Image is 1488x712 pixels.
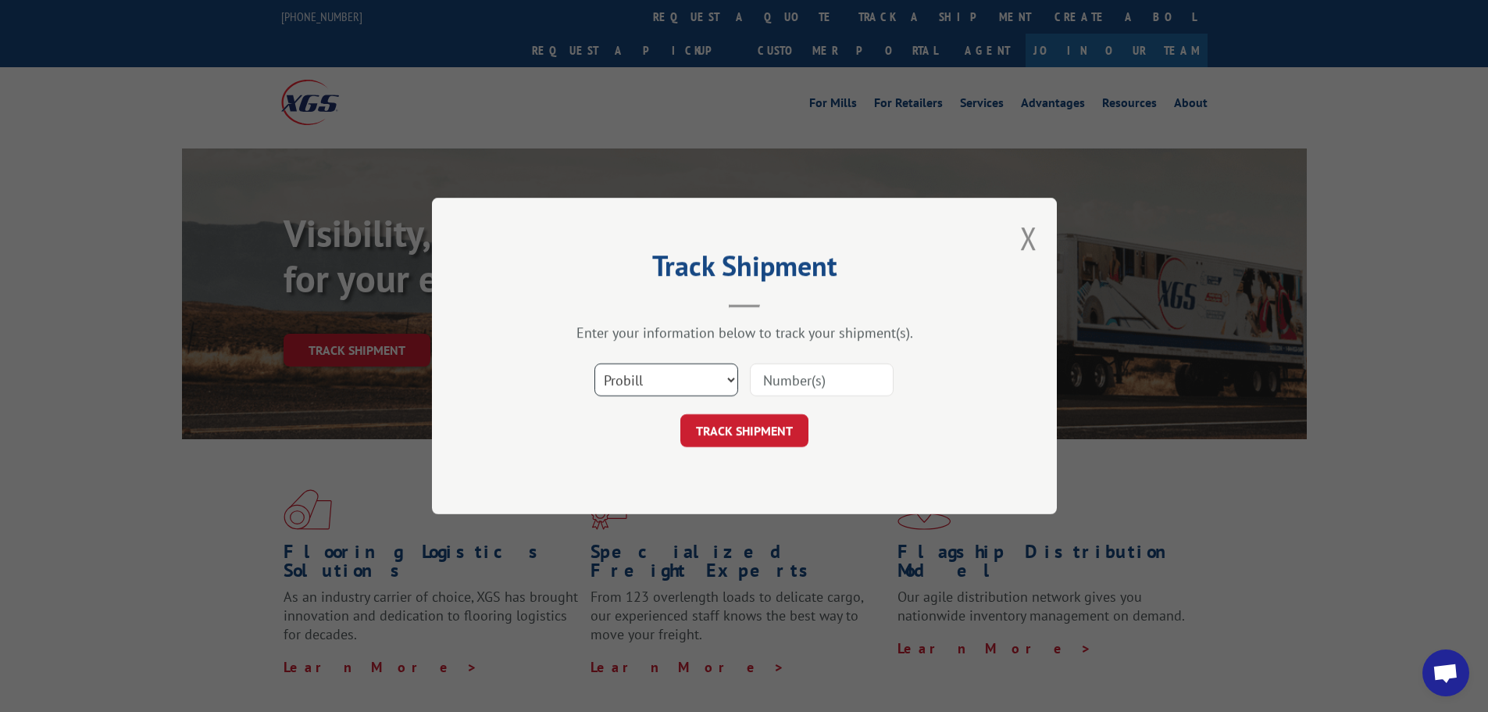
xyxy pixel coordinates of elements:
h2: Track Shipment [510,255,979,284]
div: Enter your information below to track your shipment(s). [510,324,979,342]
input: Number(s) [750,363,894,396]
button: Close modal [1020,217,1037,259]
button: TRACK SHIPMENT [680,414,808,447]
div: Open chat [1422,649,1469,696]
